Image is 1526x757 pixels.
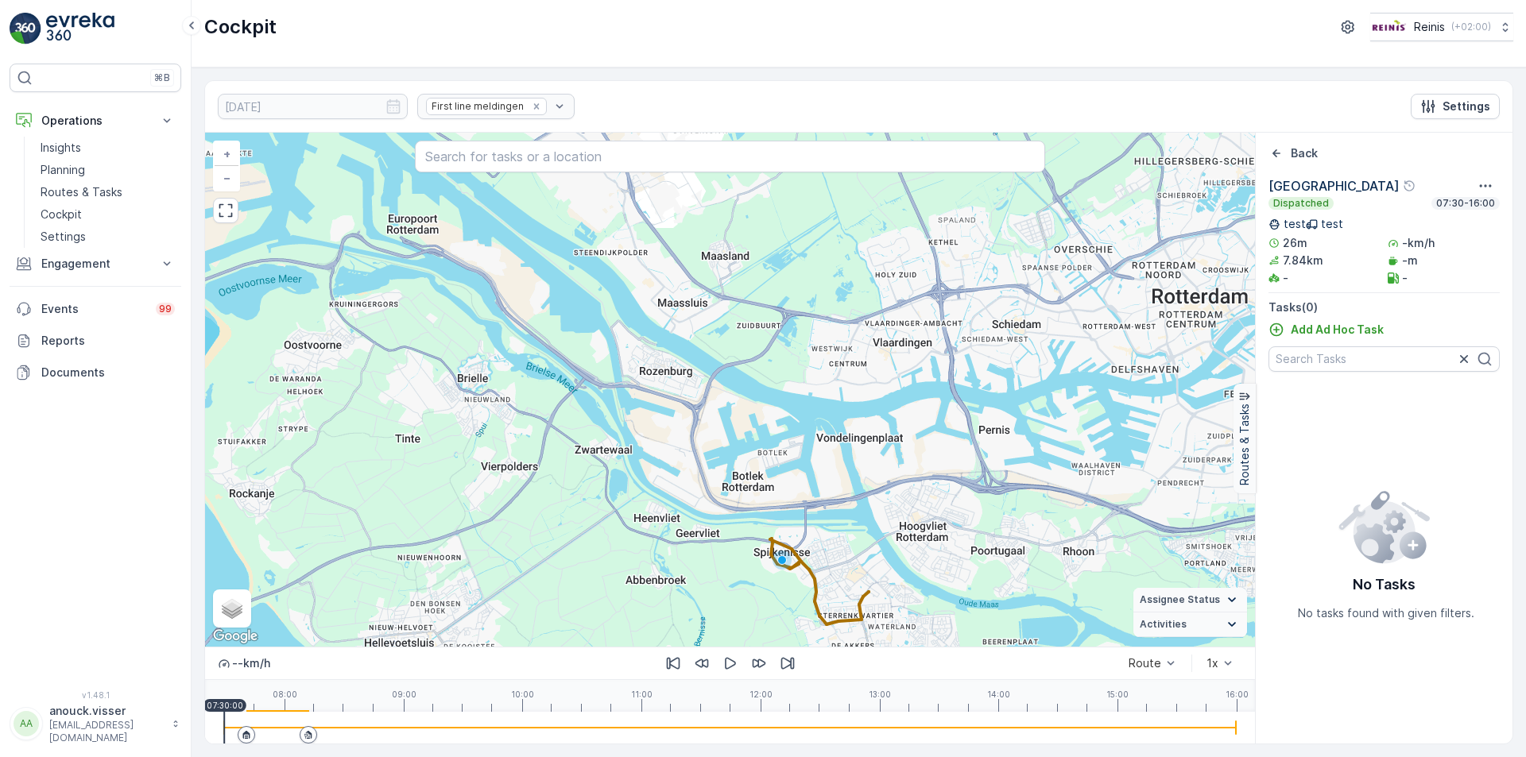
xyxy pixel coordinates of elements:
[1338,488,1431,564] img: config error
[1268,145,1318,161] a: Back
[218,94,408,119] input: dd/mm/yyyy
[1140,618,1187,631] span: Activities
[1321,216,1343,232] p: test
[46,13,114,44] img: logo_light-DOdMpM7g.png
[41,365,175,380] p: Documents
[204,14,277,40] p: Cockpit
[34,181,181,203] a: Routes & Tasks
[215,591,250,626] a: Layers
[1133,612,1247,637] summary: Activities
[1133,588,1247,612] summary: Assignee Status
[1353,574,1416,596] p: No Tasks
[1451,21,1491,33] p: ( +02:00 )
[10,690,181,700] span: v 1.48.1
[1237,404,1253,485] p: Routes & Tasks
[34,159,181,181] a: Planning
[1403,180,1416,192] div: Help Tooltip Icon
[41,256,149,272] p: Engagement
[215,166,238,190] a: Zoom Out
[41,162,85,178] p: Planning
[1284,216,1306,232] p: test
[1370,13,1513,41] button: Reinis(+02:00)
[34,203,181,226] a: Cockpit
[41,301,146,317] p: Events
[10,325,181,357] a: Reports
[1129,657,1161,670] div: Route
[10,357,181,388] a: Documents
[41,207,82,222] p: Cockpit
[223,147,230,160] span: +
[209,626,261,647] a: Open this area in Google Maps (opens a new window)
[1291,145,1318,161] p: Back
[1268,299,1500,315] p: Tasks ( 0 )
[1402,253,1418,268] p: -m
[1283,253,1323,268] p: 7.84km
[10,13,41,44] img: logo
[415,141,1045,172] input: Search for tasks or a location
[1268,346,1500,372] input: Search Tasks
[10,703,181,744] button: AAanouck.visser[EMAIL_ADDRESS][DOMAIN_NAME]
[223,171,231,184] span: −
[1370,18,1408,36] img: Reinis-Logo-Vrijstaand_Tekengebied-1-copy2_aBO4n7j.png
[41,184,122,200] p: Routes & Tasks
[49,703,164,719] p: anouck.visser
[10,248,181,280] button: Engagement
[41,140,81,156] p: Insights
[1402,235,1435,251] p: -km/h
[511,689,534,699] p: 10:00
[41,229,86,245] p: Settings
[41,113,149,129] p: Operations
[1283,235,1307,251] p: 26m
[749,689,773,699] p: 12:00
[10,293,181,325] a: Events99
[1268,176,1400,195] p: [GEOGRAPHIC_DATA]
[1140,593,1220,606] span: Assignee Status
[1283,270,1288,286] p: -
[987,689,1010,699] p: 14:00
[34,226,181,248] a: Settings
[14,711,39,736] div: AA
[273,689,297,699] p: 08:00
[159,303,172,315] p: 99
[1272,197,1330,210] p: Dispatched
[1298,605,1474,621] p: No tasks found with given filters.
[1435,197,1497,210] p: 07:30-16:00
[1106,689,1129,699] p: 15:00
[392,689,416,699] p: 09:00
[41,333,175,349] p: Reports
[215,142,238,166] a: Zoom In
[10,105,181,137] button: Operations
[1268,322,1384,338] a: Add Ad Hoc Task
[1291,322,1384,338] p: Add Ad Hoc Task
[869,689,891,699] p: 13:00
[631,689,653,699] p: 11:00
[209,626,261,647] img: Google
[1411,94,1500,119] button: Settings
[49,719,164,744] p: [EMAIL_ADDRESS][DOMAIN_NAME]
[1402,270,1408,286] p: -
[34,137,181,159] a: Insights
[1443,98,1490,114] p: Settings
[154,71,170,84] p: ⌘B
[1226,689,1249,699] p: 16:00
[1414,19,1445,35] p: Reinis
[1206,657,1218,670] div: 1x
[232,655,270,671] p: -- km/h
[207,701,243,710] p: 07:30:00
